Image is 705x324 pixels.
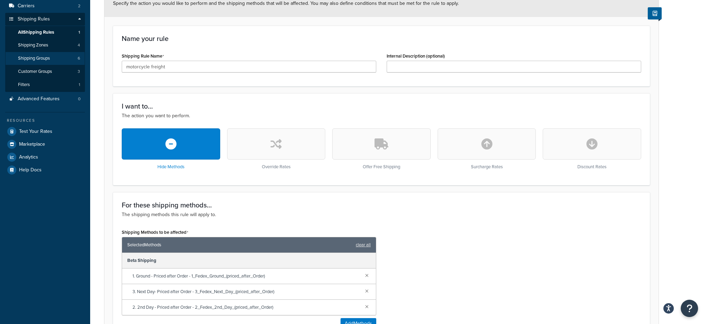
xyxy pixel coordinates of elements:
[18,82,30,88] span: Filters
[78,29,80,35] span: 1
[5,39,85,52] li: Shipping Zones
[18,69,52,75] span: Customer Groups
[78,3,80,9] span: 2
[5,164,85,176] a: Help Docs
[5,26,85,39] a: AllShipping Rules1
[18,16,50,22] span: Shipping Rules
[5,52,85,65] li: Shipping Groups
[122,253,376,268] div: Beta Shipping
[5,78,85,91] li: Filters
[122,35,641,42] h3: Name your rule
[5,138,85,151] a: Marketplace
[132,287,360,297] span: 3. Next Day- Priced after Order - 3_Fedex_Next_Day_(priced_after_Order)
[122,128,220,170] div: Hide Methods
[19,154,38,160] span: Analytics
[5,118,85,123] div: Resources
[387,53,445,59] label: Internal Description (optional)
[127,240,352,250] span: Selected Methods
[78,96,80,102] span: 0
[122,211,641,219] p: The shipping methods this rule will apply to.
[78,42,80,48] span: 4
[19,167,42,173] span: Help Docs
[18,56,50,61] span: Shipping Groups
[5,39,85,52] a: Shipping Zones4
[79,82,80,88] span: 1
[132,302,360,312] span: 2. 2nd Day - Priced after Order - 2_Fedex_2nd_Day_(priced_after_Order)
[5,65,85,78] li: Customer Groups
[19,142,45,147] span: Marketplace
[5,78,85,91] a: Filters1
[18,96,60,102] span: Advanced Features
[122,53,164,59] label: Shipping Rule Name
[18,3,35,9] span: Carriers
[122,230,188,235] label: Shipping Methods to be affected
[78,56,80,61] span: 6
[132,271,360,281] span: 1. Ground - Priced after Order - 1_Fedex_Ground_(priced_after_Order)
[5,125,85,138] a: Test Your Rates
[122,102,641,110] h3: I want to...
[78,69,80,75] span: 3
[332,128,431,170] div: Offer Free Shipping
[356,240,371,250] a: clear all
[438,128,536,170] div: Surcharge Rates
[18,42,48,48] span: Shipping Zones
[18,29,54,35] span: All Shipping Rules
[5,13,85,26] a: Shipping Rules
[5,52,85,65] a: Shipping Groups6
[681,300,698,317] button: Open Resource Center
[122,201,641,209] h3: For these shipping methods...
[5,93,85,105] a: Advanced Features0
[19,129,52,135] span: Test Your Rates
[5,151,85,163] a: Analytics
[227,128,326,170] div: Override Rates
[5,13,85,92] li: Shipping Rules
[543,128,641,170] div: Discount Rates
[122,112,641,120] p: The action you want to perform.
[648,7,662,19] button: Show Help Docs
[5,65,85,78] a: Customer Groups3
[5,93,85,105] li: Advanced Features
